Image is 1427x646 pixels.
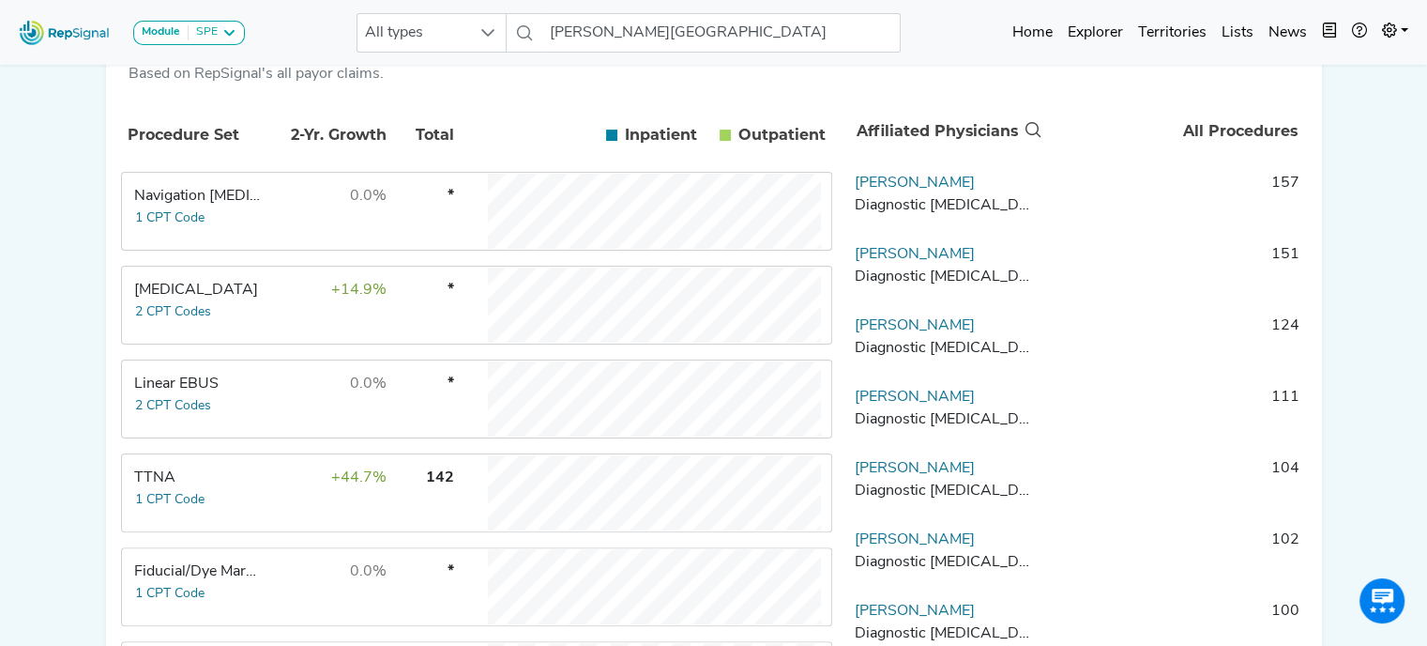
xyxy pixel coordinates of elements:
div: Fiducial/Dye Marking [134,561,263,583]
th: All Procedures [1045,100,1306,162]
a: [PERSON_NAME] [855,318,975,333]
div: Diagnostic Radiology [855,194,1037,217]
div: SPE [189,25,218,40]
div: TTNA [134,467,263,489]
a: [PERSON_NAME] [855,532,975,547]
button: 2 CPT Codes [134,301,212,323]
td: 102 [1044,529,1307,585]
a: [PERSON_NAME] [855,390,975,405]
div: Diagnostic Radiology [855,337,1037,360]
button: ModuleSPE [133,21,245,45]
a: News [1261,14,1314,52]
span: Outpatient [738,124,826,146]
span: +44.7% [331,470,387,485]
div: Navigation Bronchoscopy [134,185,263,208]
th: Total [391,103,457,167]
span: +14.9% [331,283,387,298]
td: 157 [1044,172,1307,228]
th: Affiliated Physicians [848,100,1045,162]
span: All types [357,14,470,52]
td: 124 [1044,315,1307,371]
div: Diagnostic Radiology [855,551,1037,574]
button: 1 CPT Code [134,489,205,511]
button: 1 CPT Code [134,583,205,605]
a: [PERSON_NAME] [855,247,975,262]
td: 104 [1044,457,1307,514]
span: 142 [426,470,454,485]
div: Diagnostic Radiology [855,266,1037,288]
a: [PERSON_NAME] [855,604,975,619]
div: Transbronchial Biopsy [134,279,263,301]
a: Explorer [1060,14,1131,52]
div: Linear EBUS [134,373,263,395]
input: Search a physician or facility [542,13,901,53]
div: Diagnostic Radiology [855,623,1037,645]
strong: Module [142,26,180,38]
a: Home [1005,14,1060,52]
td: 151 [1044,243,1307,300]
a: Territories [1131,14,1214,52]
button: 2 CPT Codes [134,395,212,417]
a: Lists [1214,14,1261,52]
th: Procedure Set [125,103,266,167]
span: Inpatient [625,124,697,146]
div: Based on RepSignal's all payor claims. [129,63,440,85]
span: 0.0% [350,377,387,392]
td: 111 [1044,386,1307,442]
span: 0.0% [350,564,387,579]
button: 1 CPT Code [134,208,205,229]
button: Intel Book [1314,14,1344,52]
a: [PERSON_NAME] [855,461,975,476]
span: 0.0% [350,189,387,204]
div: Diagnostic Radiology [855,408,1037,431]
th: 2-Yr. Growth [267,103,389,167]
div: Diagnostic Radiology [855,480,1037,502]
a: [PERSON_NAME] [855,176,975,191]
